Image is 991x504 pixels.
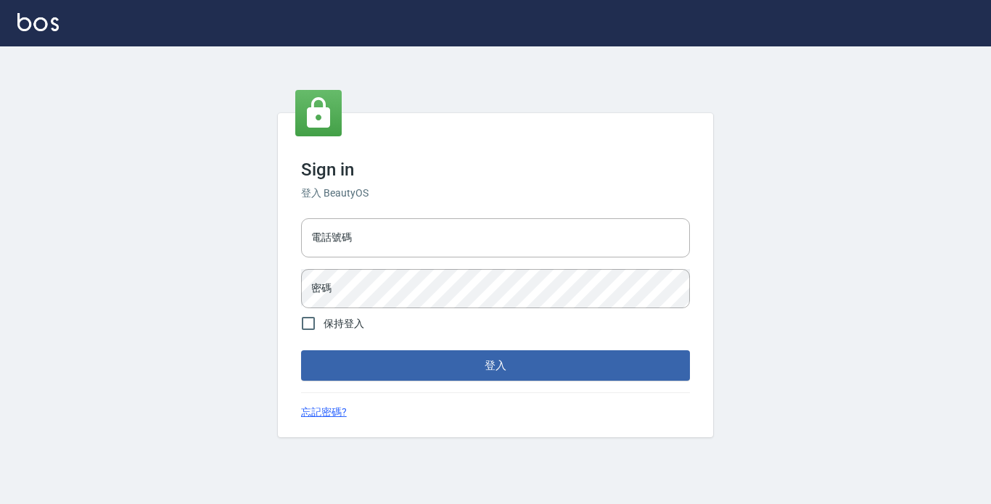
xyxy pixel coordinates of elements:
h3: Sign in [301,160,690,180]
a: 忘記密碼? [301,405,347,420]
span: 保持登入 [324,316,364,331]
h6: 登入 BeautyOS [301,186,690,201]
button: 登入 [301,350,690,381]
img: Logo [17,13,59,31]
